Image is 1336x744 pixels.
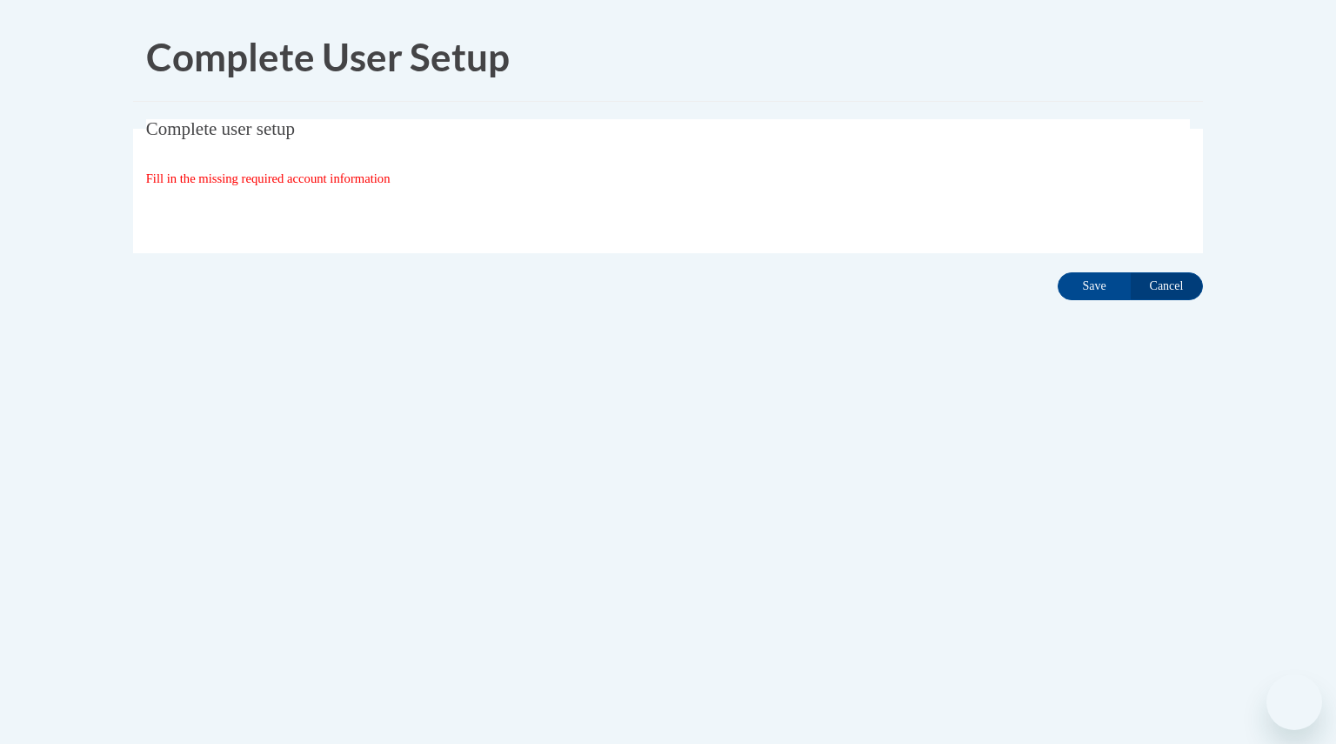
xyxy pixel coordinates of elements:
[146,171,391,185] span: Fill in the missing required account information
[146,34,510,79] span: Complete User Setup
[1058,272,1131,300] input: Save
[146,118,295,139] span: Complete user setup
[1130,272,1203,300] input: Cancel
[1266,674,1322,730] iframe: Button to launch messaging window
